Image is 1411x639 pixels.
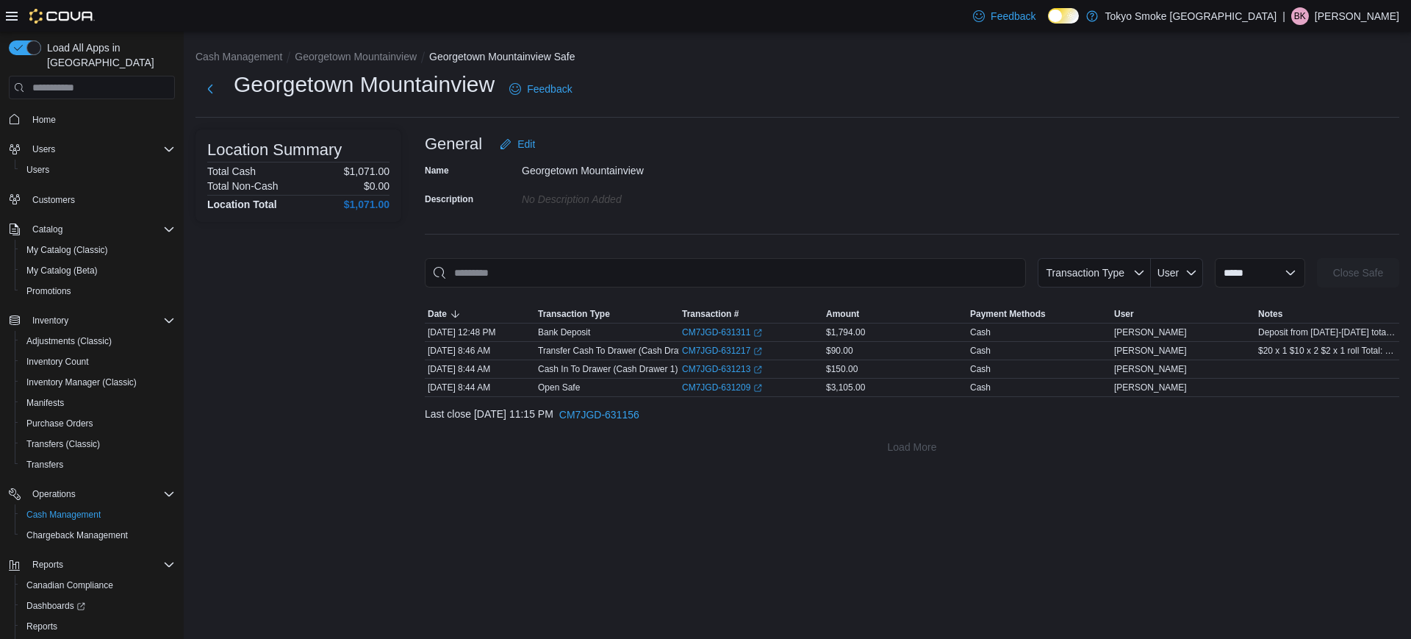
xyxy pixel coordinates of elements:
p: Open Safe [538,382,580,393]
div: [DATE] 12:48 PM [425,324,535,341]
span: Date [428,308,447,320]
p: Cash In To Drawer (Cash Drawer 1) [538,363,678,375]
span: Users [26,140,175,158]
button: Transfers [15,454,181,475]
span: Catalog [26,221,175,238]
span: Adjustments (Classic) [21,332,175,350]
span: User [1114,308,1134,320]
img: Cova [29,9,95,24]
span: Canadian Compliance [26,579,113,591]
span: Notes [1258,308,1282,320]
span: Reports [21,618,175,635]
div: Cash [970,326,991,338]
h6: Total Cash [207,165,256,177]
button: Home [3,108,181,129]
span: Inventory Count [26,356,89,368]
div: [DATE] 8:44 AM [425,360,535,378]
button: Edit [494,129,541,159]
span: [PERSON_NAME] [1114,345,1187,357]
button: My Catalog (Classic) [15,240,181,260]
span: Transfers [26,459,63,471]
span: Operations [32,488,76,500]
button: Next [195,74,225,104]
span: $90.00 [826,345,853,357]
span: Reports [32,559,63,571]
button: My Catalog (Beta) [15,260,181,281]
button: Transaction # [679,305,823,323]
span: CM7JGD-631156 [559,407,639,422]
button: Canadian Compliance [15,575,181,596]
a: Chargeback Management [21,526,134,544]
span: Cash Management [21,506,175,524]
button: Inventory [26,312,74,329]
span: Canadian Compliance [21,576,175,594]
a: Inventory Count [21,353,95,371]
a: Feedback [503,74,578,104]
a: Dashboards [21,597,91,615]
button: Georgetown Mountainview [295,51,417,63]
span: $150.00 [826,363,858,375]
span: Transfers (Classic) [21,435,175,453]
a: Manifests [21,394,70,412]
h4: Location Total [207,199,277,210]
span: Feedback [527,82,572,96]
span: My Catalog (Beta) [21,262,175,279]
span: User [1157,267,1180,279]
span: Transfers (Classic) [26,438,100,450]
span: Deposit from [DATE]-[DATE] total: 1794.00 [1258,326,1396,338]
button: Inventory Manager (Classic) [15,372,181,393]
span: [PERSON_NAME] [1114,326,1187,338]
svg: External link [753,347,762,356]
span: Amount [826,308,859,320]
button: Close Safe [1317,258,1399,288]
div: Last close [DATE] 11:15 PM [425,400,1399,429]
svg: External link [753,384,762,393]
h3: General [425,135,482,153]
button: Cash Management [195,51,282,63]
span: Feedback [991,9,1035,24]
span: Transaction Type [538,308,610,320]
span: Transfers [21,456,175,474]
p: [PERSON_NAME] [1315,7,1399,25]
span: Inventory [26,312,175,329]
span: Home [32,114,56,126]
a: Transfers [21,456,69,474]
button: Payment Methods [967,305,1111,323]
button: Catalog [26,221,68,238]
span: [PERSON_NAME] [1114,382,1187,393]
span: [PERSON_NAME] [1114,363,1187,375]
a: Feedback [967,1,1041,31]
p: $0.00 [364,180,389,192]
p: Tokyo Smoke [GEOGRAPHIC_DATA] [1105,7,1277,25]
svg: External link [753,365,762,374]
span: Catalog [32,224,62,235]
span: $20 x 1 $10 x 2 $2 x 1 roll Total: $90 [1258,345,1396,357]
button: Date [425,305,535,323]
span: Cash Management [26,509,101,521]
span: Close Safe [1333,265,1383,280]
button: Inventory Count [15,351,181,372]
p: Transfer Cash To Drawer (Cash Drawer 1) [538,345,703,357]
span: $1,794.00 [826,326,865,338]
span: Purchase Orders [26,418,93,429]
span: Chargeback Management [21,526,175,544]
button: Users [26,140,61,158]
a: Cash Management [21,506,107,524]
h3: Location Summary [207,141,342,159]
a: Home [26,111,62,129]
span: Reports [26,621,57,632]
button: Users [15,160,181,180]
a: My Catalog (Beta) [21,262,104,279]
button: Notes [1255,305,1399,323]
button: CM7JGD-631156 [553,400,645,429]
button: User [1151,258,1203,288]
p: | [1282,7,1285,25]
span: Manifests [21,394,175,412]
div: Bonnie Kissoon [1291,7,1309,25]
a: Canadian Compliance [21,576,119,594]
span: Inventory [32,315,68,326]
a: CM7JGD-631311External link [682,326,762,338]
input: This is a search bar. As you type, the results lower in the page will automatically filter. [425,258,1026,288]
button: Operations [26,485,82,503]
span: Customers [26,190,175,209]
